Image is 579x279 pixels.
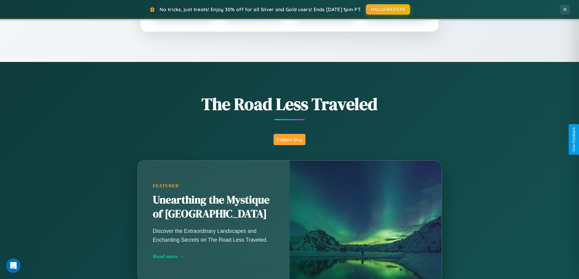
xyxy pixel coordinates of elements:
h1: The Road Less Traveled [107,92,472,116]
button: Explore Blog [274,134,305,145]
p: Discover the Extraordinary Landscapes and Enchanting Secrets on The Road Less Traveled. [153,227,274,244]
iframe: Intercom live chat [6,258,21,273]
button: HALLOWEEN30 [366,4,410,15]
div: Read more → [153,253,274,260]
div: Give Feedback [572,127,576,152]
span: No tricks, just treats! Enjoy 30% off for all Silver and Gold users! Ends [DATE] 1pm PT. [160,6,361,12]
h2: Unearthing the Mystique of [GEOGRAPHIC_DATA] [153,193,274,221]
div: Featured [153,183,274,189]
